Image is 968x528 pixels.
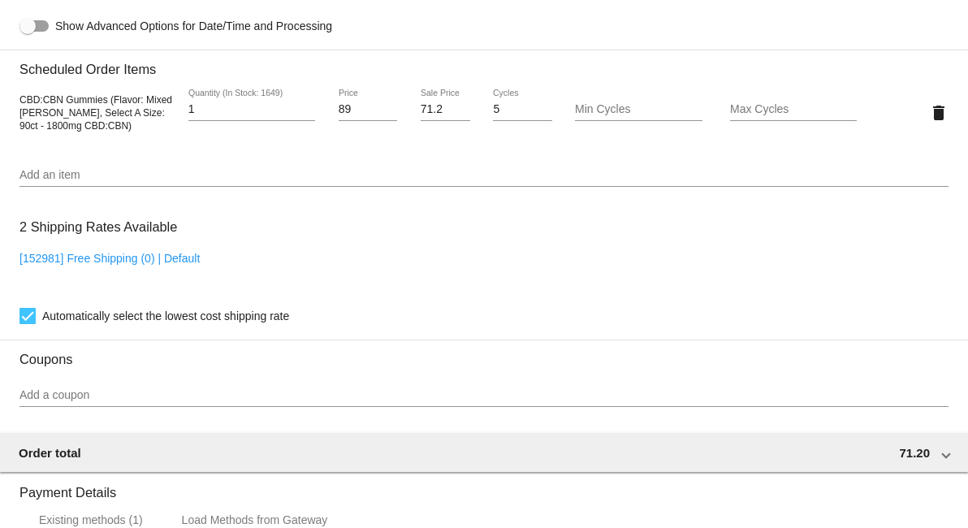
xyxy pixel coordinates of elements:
input: Add an item [19,169,949,182]
span: Automatically select the lowest cost shipping rate [42,306,289,326]
h3: Payment Details [19,473,949,500]
input: Max Cycles [730,103,857,116]
input: Sale Price [421,103,470,116]
input: Add a coupon [19,389,949,402]
h3: Coupons [19,340,949,367]
input: Min Cycles [575,103,702,116]
span: Show Advanced Options for Date/Time and Processing [55,18,332,34]
span: CBD:CBN Gummies (Flavor: Mixed [PERSON_NAME], Select A Size: 90ct - 1800mg CBD:CBN) [19,94,172,132]
h3: Scheduled Order Items [19,50,949,77]
a: [152981] Free Shipping (0) | Default [19,252,200,265]
mat-icon: delete [929,103,949,123]
span: 71.20 [899,446,930,460]
input: Price [339,103,397,116]
input: Quantity (In Stock: 1649) [188,103,315,116]
input: Cycles [493,103,551,116]
div: Load Methods from Gateway [182,513,328,526]
span: Order total [19,446,81,460]
h3: 2 Shipping Rates Available [19,210,177,245]
div: Existing methods (1) [39,513,143,526]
